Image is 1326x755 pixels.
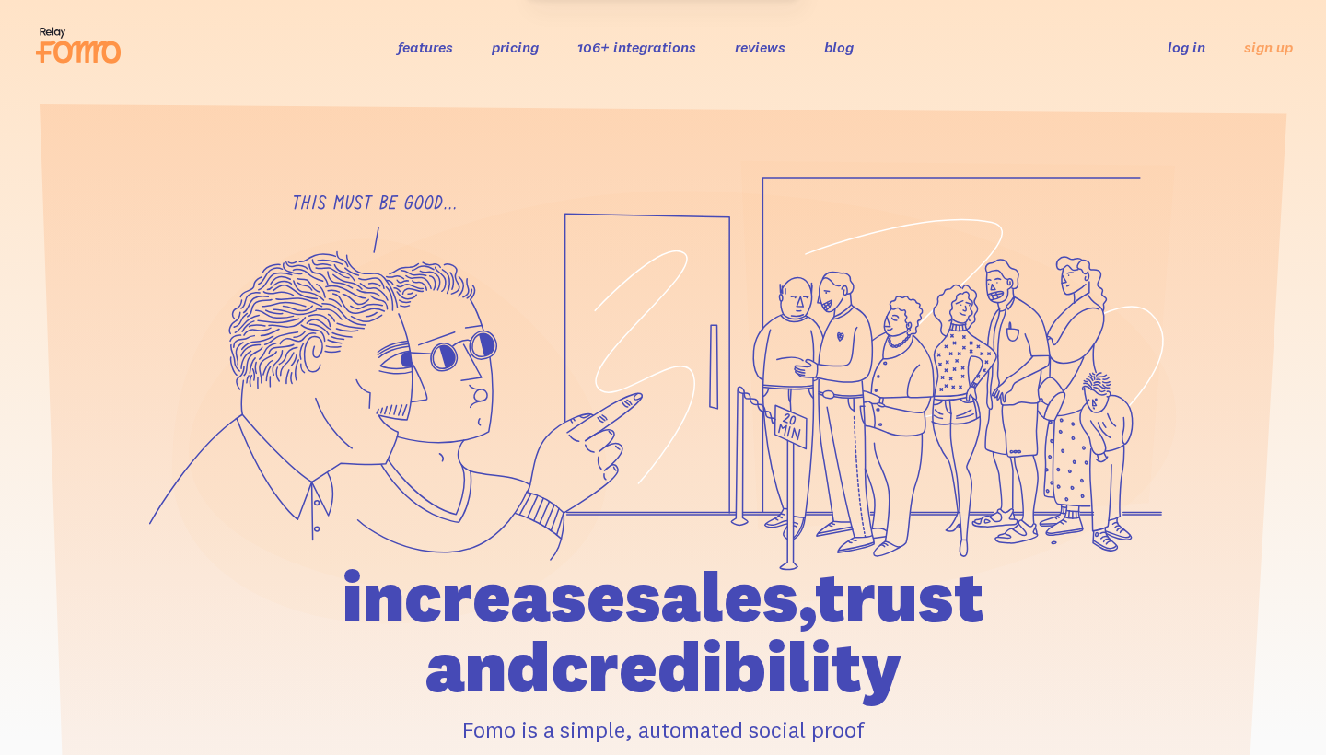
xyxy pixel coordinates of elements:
a: pricing [492,38,539,56]
a: reviews [735,38,785,56]
a: blog [824,38,854,56]
a: features [398,38,453,56]
a: sign up [1244,38,1293,57]
h1: increase sales, trust and credibility [237,562,1089,702]
a: 106+ integrations [577,38,696,56]
a: log in [1168,38,1205,56]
